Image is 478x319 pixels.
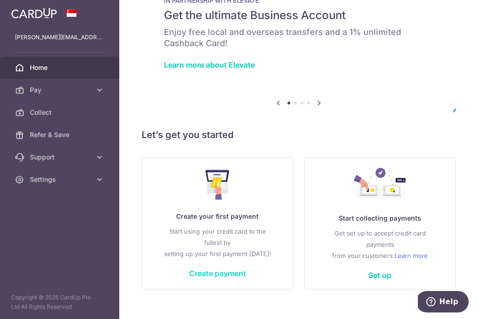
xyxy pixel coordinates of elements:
[161,211,274,222] p: Create your first payment
[369,270,391,280] a: Set up
[164,8,433,23] h5: Get the ultimate Business Account
[323,228,437,261] p: Get set up to accept credit card payments from your customers.
[30,63,91,72] span: Home
[418,291,469,314] iframe: Opens a widget where you can find more information
[30,153,91,162] span: Support
[15,33,104,42] p: [PERSON_NAME][EMAIL_ADDRESS][DOMAIN_NAME]
[30,108,91,117] span: Collect
[395,250,428,261] a: Learn more
[164,60,255,69] a: Learn more about Elevate
[205,170,229,200] img: Make Payment
[164,27,433,49] h6: Enjoy free local and overseas transfers and a 1% unlimited Cashback Card!
[30,175,91,184] span: Settings
[30,85,91,95] span: Pay
[11,7,57,19] img: CardUp
[189,269,246,278] a: Create payment
[142,127,456,142] h5: Let’s get you started
[30,130,91,139] span: Refer & Save
[323,213,437,224] p: Start collecting payments
[354,168,407,201] img: Collect Payment
[161,226,274,259] p: Start using your credit card to the fullest by setting up your first payment [DATE]!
